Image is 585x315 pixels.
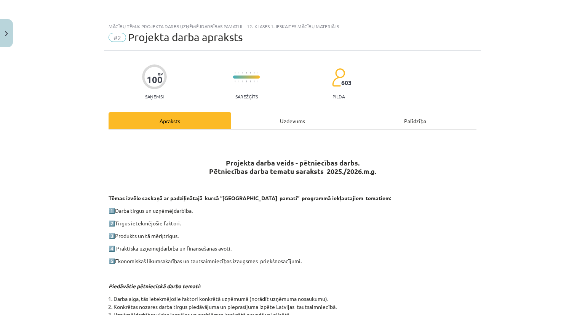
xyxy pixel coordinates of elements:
img: icon-short-line-57e1e144782c952c97e751825c79c345078a6d821885a25fce030b3d8c18986b.svg [242,72,243,74]
i: Piedāvātie pētnieciskā darba temati: [109,283,200,289]
li: Darba alga, tās ietekmējošie faktori konkrētā uzņēmumā (norādīt uzņēmuma nosaukumu). [113,295,476,303]
img: icon-close-lesson-0947bae3869378f0d4975bcd49f059093ad1ed9edebbc8119c70593378902aed.svg [5,31,8,36]
img: icon-short-line-57e1e144782c952c97e751825c79c345078a6d821885a25fce030b3d8c18986b.svg [246,80,247,82]
div: 100 [147,74,163,85]
span: #2 [109,33,126,42]
p: Sarežģīts [235,94,258,99]
img: icon-short-line-57e1e144782c952c97e751825c79c345078a6d821885a25fce030b3d8c18986b.svg [250,80,251,82]
span: 603 [341,79,352,86]
b: Projekta darba veids - pētniecības darbs. Pētniecības darba tematu saraksts 2025./2026.m.g. [209,158,376,175]
p: 5️⃣ Ekonomiskaš likumsakarības un tautsaimniecības izaugsmes priekšnosacījumi. [109,257,476,265]
img: students-c634bb4e5e11cddfef0936a35e636f08e4e9abd3cc4e673bd6f9a4125e45ecb1.svg [332,68,345,87]
p: pilda [332,94,345,99]
p: 3️⃣ Produkts un tā mērķtrigus. [109,232,476,240]
p: 1️⃣ Darba tirgus un uzņēmējdarbība. [109,207,476,215]
strong: Tēmas izvēle saskaņā ar padziļinātajā kursā “[GEOGRAPHIC_DATA] pamati” programmā iekļautajiem tem... [109,194,391,201]
p: 2️⃣ Tirgus ietekmējošie faktori. [109,219,476,227]
div: Uzdevums [231,112,354,129]
img: icon-short-line-57e1e144782c952c97e751825c79c345078a6d821885a25fce030b3d8c18986b.svg [250,72,251,74]
span: XP [158,72,163,76]
div: Mācību tēma: Projekta darbs uzņēmējdarbības pamati ii – 12. klases 1. ieskaites mācību materiāls [109,24,476,29]
div: Apraksts [109,112,231,129]
img: icon-short-line-57e1e144782c952c97e751825c79c345078a6d821885a25fce030b3d8c18986b.svg [254,72,254,74]
p: 4️⃣ Praktiskā uzņēmējdarbība un finansēšanas avoti. [109,244,476,252]
img: icon-short-line-57e1e144782c952c97e751825c79c345078a6d821885a25fce030b3d8c18986b.svg [235,80,235,82]
li: Konkrētas nozares darba tirgus piedāvājuma un pieprasījuma izpēte Latvijas tautsaimniecībā. [113,303,476,311]
img: icon-short-line-57e1e144782c952c97e751825c79c345078a6d821885a25fce030b3d8c18986b.svg [246,72,247,74]
img: icon-short-line-57e1e144782c952c97e751825c79c345078a6d821885a25fce030b3d8c18986b.svg [254,80,254,82]
img: icon-short-line-57e1e144782c952c97e751825c79c345078a6d821885a25fce030b3d8c18986b.svg [235,72,235,74]
span: Projekta darba apraksts [128,31,243,43]
div: Palīdzība [354,112,476,129]
p: Saņemsi [142,94,167,99]
img: icon-short-line-57e1e144782c952c97e751825c79c345078a6d821885a25fce030b3d8c18986b.svg [242,80,243,82]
